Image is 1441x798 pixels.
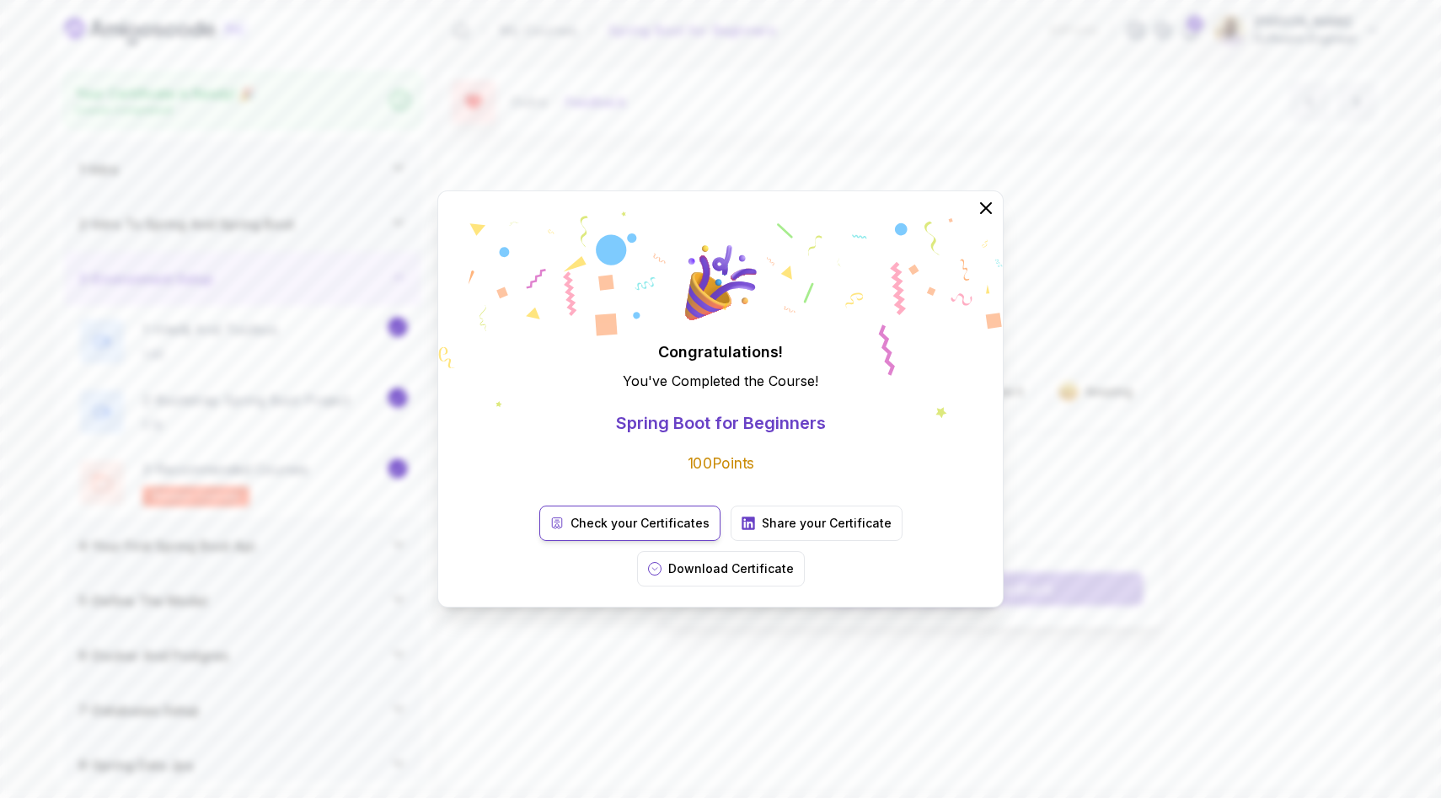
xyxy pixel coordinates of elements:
p: Spring Boot for Beginners [616,411,826,435]
a: Check your Certificates [539,506,720,541]
a: Share your Certificate [731,506,903,541]
p: Download Certificate [668,560,794,577]
p: Check your Certificates [571,515,710,532]
p: 100 Points [688,453,754,474]
button: Download Certificate [637,551,805,586]
p: Share your Certificate [762,515,892,532]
